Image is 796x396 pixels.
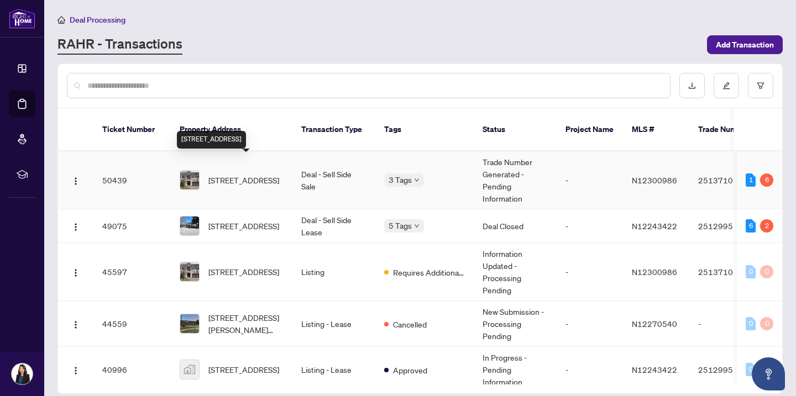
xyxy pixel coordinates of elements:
[557,151,623,209] td: -
[71,177,80,186] img: Logo
[689,209,767,243] td: 2512995
[180,314,199,333] img: thumbnail-img
[393,318,427,330] span: Cancelled
[722,82,730,89] span: edit
[292,347,375,393] td: Listing - Lease
[716,36,774,54] span: Add Transaction
[67,263,85,281] button: Logo
[93,108,171,151] th: Ticket Number
[67,171,85,189] button: Logo
[632,221,677,231] span: N12243422
[177,131,246,149] div: [STREET_ADDRESS]
[12,363,33,384] img: Profile Icon
[67,217,85,235] button: Logo
[208,174,279,186] span: [STREET_ADDRESS]
[474,243,557,301] td: Information Updated - Processing Pending
[9,8,35,29] img: logo
[93,301,171,347] td: 44559
[474,347,557,393] td: In Progress - Pending Information
[389,173,412,186] span: 3 Tags
[208,363,279,376] span: [STREET_ADDRESS]
[474,209,557,243] td: Deal Closed
[557,347,623,393] td: -
[67,361,85,378] button: Logo
[746,363,756,376] div: 0
[632,319,677,329] span: N12270540
[93,209,171,243] td: 49075
[393,266,465,278] span: Requires Additional Docs
[632,267,677,277] span: N12300986
[752,357,785,390] button: Open asap
[689,108,767,151] th: Trade Number
[93,151,171,209] td: 50439
[748,73,773,98] button: filter
[557,301,623,347] td: -
[71,320,80,329] img: Logo
[375,108,474,151] th: Tags
[67,315,85,332] button: Logo
[632,365,677,374] span: N12243422
[71,366,80,375] img: Logo
[714,73,739,98] button: edit
[393,364,427,376] span: Approved
[557,108,623,151] th: Project Name
[757,82,764,89] span: filter
[474,108,557,151] th: Status
[93,243,171,301] td: 45597
[57,16,65,24] span: home
[414,177,420,183] span: down
[414,223,420,229] span: down
[632,175,677,185] span: N12300986
[57,35,182,55] a: RAHR - Transactions
[180,171,199,189] img: thumbnail-img
[557,209,623,243] td: -
[71,268,80,277] img: Logo
[208,266,279,278] span: [STREET_ADDRESS]
[689,243,767,301] td: 2513710
[689,347,767,393] td: 2512995
[292,151,375,209] td: Deal - Sell Side Sale
[689,151,767,209] td: 2513710
[93,347,171,393] td: 40996
[208,220,279,232] span: [STREET_ADDRESS]
[746,265,756,278] div: 0
[760,317,773,330] div: 0
[180,262,199,281] img: thumbnail-img
[292,108,375,151] th: Transaction Type
[70,15,125,25] span: Deal Processing
[746,219,756,233] div: 6
[292,243,375,301] td: Listing
[679,73,705,98] button: download
[292,301,375,347] td: Listing - Lease
[760,219,773,233] div: 2
[208,311,284,336] span: [STREET_ADDRESS][PERSON_NAME][PERSON_NAME]
[707,35,783,54] button: Add Transaction
[474,151,557,209] td: Trade Number Generated - Pending Information
[746,173,756,187] div: 1
[760,265,773,278] div: 0
[171,108,292,151] th: Property Address
[180,360,199,379] img: thumbnail-img
[292,209,375,243] td: Deal - Sell Side Lease
[760,173,773,187] div: 6
[180,217,199,235] img: thumbnail-img
[557,243,623,301] td: -
[389,219,412,232] span: 5 Tags
[71,223,80,231] img: Logo
[474,301,557,347] td: New Submission - Processing Pending
[623,108,689,151] th: MLS #
[746,317,756,330] div: 0
[688,82,696,89] span: download
[689,301,767,347] td: -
